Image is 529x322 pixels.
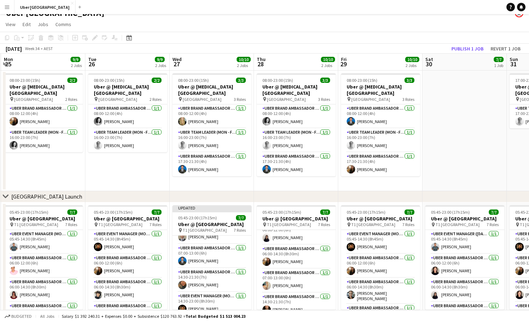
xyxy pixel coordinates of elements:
[4,312,33,320] button: Budgeted
[155,57,165,62] span: 9/9
[11,314,32,319] span: Budgeted
[11,193,82,200] div: [GEOGRAPHIC_DATA] Launch
[178,78,209,83] span: 08:00-23:00 (15h)
[172,84,251,96] h3: Uber @ [MEDICAL_DATA][GEOGRAPHIC_DATA]
[425,254,504,278] app-card-role: UBER Brand Ambassador ([DATE])1/106:00-12:00 (6h)[PERSON_NAME]
[257,205,336,310] app-job-card: 05:45-23:00 (17h15m)7/7Uber @ [GEOGRAPHIC_DATA] T1 [GEOGRAPHIC_DATA]7 Roles05:45-14:30 (8h45m)[PE...
[88,215,167,222] h3: Uber @ [GEOGRAPHIC_DATA]
[172,292,251,316] app-card-role: UBER Event Manager (Mon - Fri)1/114:30-23:00 (8h30m)[PERSON_NAME]
[88,104,167,128] app-card-role: UBER Brand Ambassador ([PERSON_NAME])1/108:00-12:00 (4h)[PERSON_NAME]
[62,314,245,319] div: Salary $1 392 240.31 + Expenses $0.00 + Subsistence $120 763.92 =
[402,222,414,227] span: 7 Roles
[320,78,330,83] span: 3/3
[494,63,503,68] div: 1 Job
[4,205,83,310] app-job-card: 05:45-23:00 (17h15m)7/7Uber @ [GEOGRAPHIC_DATA] T1 [GEOGRAPHIC_DATA]7 RolesUBER Event Manager (Mo...
[351,222,395,227] span: T1 [GEOGRAPHIC_DATA]
[351,97,390,102] span: [GEOGRAPHIC_DATA]
[4,128,83,152] app-card-role: Uber Team Leader (Mon - Fri)1/116:00-23:00 (7h)[PERSON_NAME]
[150,222,162,227] span: 7 Roles
[321,63,335,68] div: 2 Jobs
[436,222,480,227] span: T1 [GEOGRAPHIC_DATA]
[262,209,301,215] span: 05:45-23:00 (17h15m)
[4,215,83,222] h3: Uber @ [GEOGRAPHIC_DATA]
[172,104,251,128] app-card-role: UBER Brand Ambassador ([PERSON_NAME])1/108:00-12:00 (4h)[PERSON_NAME]
[425,56,433,62] span: Sat
[88,128,167,152] app-card-role: Uber Team Leader (Mon - Fri)1/116:00-23:00 (7h)[PERSON_NAME]
[186,314,245,319] span: Total Budgeted $1 513 004.23
[341,254,420,278] app-card-role: UBER Brand Ambassador ([PERSON_NAME])1/106:00-12:00 (6h)[PERSON_NAME]
[257,128,336,152] app-card-role: Uber Team Leader (Mon - Fri)1/116:00-23:00 (7h)[PERSON_NAME]
[88,73,167,152] app-job-card: 08:00-23:00 (15h)2/2Uber @ [MEDICAL_DATA][GEOGRAPHIC_DATA] [GEOGRAPHIC_DATA]2 RolesUBER Brand Amb...
[425,205,504,310] div: 05:45-23:00 (17h15m)7/7Uber @ [GEOGRAPHIC_DATA] T1 [GEOGRAPHIC_DATA]7 RolesUBER Event Manager ([D...
[150,97,162,102] span: 2 Roles
[267,97,306,102] span: [GEOGRAPHIC_DATA]
[172,56,182,62] span: Wed
[88,230,167,254] app-card-role: UBER Event Manager (Mon - Fri)1/105:45-14:30 (8h45m)[PERSON_NAME]
[4,230,83,254] app-card-role: UBER Event Manager (Mon - Fri)1/105:45-14:30 (8h45m)[PERSON_NAME]
[405,209,414,215] span: 7/7
[4,254,83,278] app-card-role: UBER Brand Ambassador ([PERSON_NAME])1/106:00-12:00 (6h)[PERSON_NAME]
[23,46,41,51] span: Week 34
[4,56,13,62] span: Mon
[341,152,420,176] app-card-role: UBER Brand Ambassador ([PERSON_NAME])1/117:30-21:30 (4h)[PERSON_NAME]
[320,209,330,215] span: 7/7
[88,278,167,302] app-card-role: UBER Brand Ambassador ([PERSON_NAME])1/106:00-14:30 (8h30m)[PERSON_NAME]
[405,78,414,83] span: 3/3
[4,84,83,96] h3: Uber @ [MEDICAL_DATA][GEOGRAPHIC_DATA]
[347,78,377,83] span: 08:00-23:00 (15h)
[494,57,504,62] span: 7/7
[4,104,83,128] app-card-role: UBER Brand Ambassador ([PERSON_NAME])1/108:00-12:00 (4h)[PERSON_NAME]
[341,104,420,128] app-card-role: UBER Brand Ambassador ([PERSON_NAME])1/108:00-12:00 (4h)[PERSON_NAME]
[402,97,414,102] span: 3 Roles
[267,222,311,227] span: T1 [GEOGRAPHIC_DATA]
[183,97,221,102] span: [GEOGRAPHIC_DATA]
[4,73,83,152] app-job-card: 08:00-23:00 (15h)2/2Uber @ [MEDICAL_DATA][GEOGRAPHIC_DATA] [GEOGRAPHIC_DATA]2 RolesUBER Brand Amb...
[341,73,420,176] div: 08:00-23:00 (15h)3/3Uber @ [MEDICAL_DATA][GEOGRAPHIC_DATA] [GEOGRAPHIC_DATA]3 RolesUBER Brand Amb...
[6,45,22,52] div: [DATE]
[425,278,504,302] app-card-role: UBER Brand Ambassador ([DATE])1/106:00-14:30 (8h30m)[PERSON_NAME]
[234,227,246,233] span: 7 Roles
[4,278,83,302] app-card-role: UBER Brand Ambassador ([PERSON_NAME])1/106:00-14:30 (8h30m)[PERSON_NAME]
[14,0,75,14] button: Uber [GEOGRAPHIC_DATA]
[10,78,40,83] span: 08:00-23:00 (15h)
[71,57,80,62] span: 9/9
[341,84,420,96] h3: Uber @ [MEDICAL_DATA][GEOGRAPHIC_DATA]
[262,78,293,83] span: 08:00-23:00 (15h)
[257,104,336,128] app-card-role: UBER Brand Ambassador ([PERSON_NAME])1/108:00-12:00 (4h)[PERSON_NAME]
[6,21,16,28] span: View
[183,227,227,233] span: T1 [GEOGRAPHIC_DATA]
[65,97,77,102] span: 2 Roles
[172,205,251,310] app-job-card: Updated05:45-23:00 (17h15m)7/7Uber @ [GEOGRAPHIC_DATA] T1 [GEOGRAPHIC_DATA]7 Roles06:00-12:00 (6h...
[341,278,420,304] app-card-role: UBER Brand Ambassador ([PERSON_NAME])1/106:00-14:30 (8h30m)[PERSON_NAME] [PERSON_NAME]
[318,97,330,102] span: 3 Roles
[55,21,71,28] span: Comms
[88,56,96,62] span: Tue
[257,73,336,176] app-job-card: 08:00-23:00 (15h)3/3Uber @ [MEDICAL_DATA][GEOGRAPHIC_DATA] [GEOGRAPHIC_DATA]3 RolesUBER Brand Amb...
[424,60,433,68] span: 30
[257,84,336,96] h3: Uber @ [MEDICAL_DATA][GEOGRAPHIC_DATA]
[234,97,246,102] span: 3 Roles
[172,244,251,268] app-card-role: UBER Brand Ambassador ([PERSON_NAME])1/107:00-13:00 (6h)[PERSON_NAME]
[38,21,48,28] span: Jobs
[340,60,347,68] span: 29
[257,221,336,245] app-card-role: UBER Brand Ambassador ([PERSON_NAME])1/106:00-12:00 (6h)[PERSON_NAME]
[65,222,77,227] span: 7 Roles
[318,222,330,227] span: 7 Roles
[44,46,53,51] div: AEST
[341,205,420,310] div: 05:45-23:00 (17h15m)7/7Uber @ [GEOGRAPHIC_DATA] T1 [GEOGRAPHIC_DATA]7 RolesUBER Event Manager (Mo...
[257,152,336,176] app-card-role: UBER Brand Ambassador ([PERSON_NAME])1/117:30-21:30 (4h)[PERSON_NAME]
[257,215,336,222] h3: Uber @ [GEOGRAPHIC_DATA]
[257,245,336,269] app-card-role: UBER Brand Ambassador ([PERSON_NAME])1/106:00-14:30 (8h30m)[PERSON_NAME]
[172,73,251,176] app-job-card: 08:00-23:00 (15h)3/3Uber @ [MEDICAL_DATA][GEOGRAPHIC_DATA] [GEOGRAPHIC_DATA]3 RolesUBER Brand Amb...
[171,60,182,68] span: 27
[39,314,56,319] span: All jobs
[88,205,167,310] app-job-card: 05:45-23:00 (17h15m)7/7Uber @ [GEOGRAPHIC_DATA] T1 [GEOGRAPHIC_DATA]7 RolesUBER Event Manager (Mo...
[489,209,499,215] span: 7/7
[98,222,142,227] span: T1 [GEOGRAPHIC_DATA]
